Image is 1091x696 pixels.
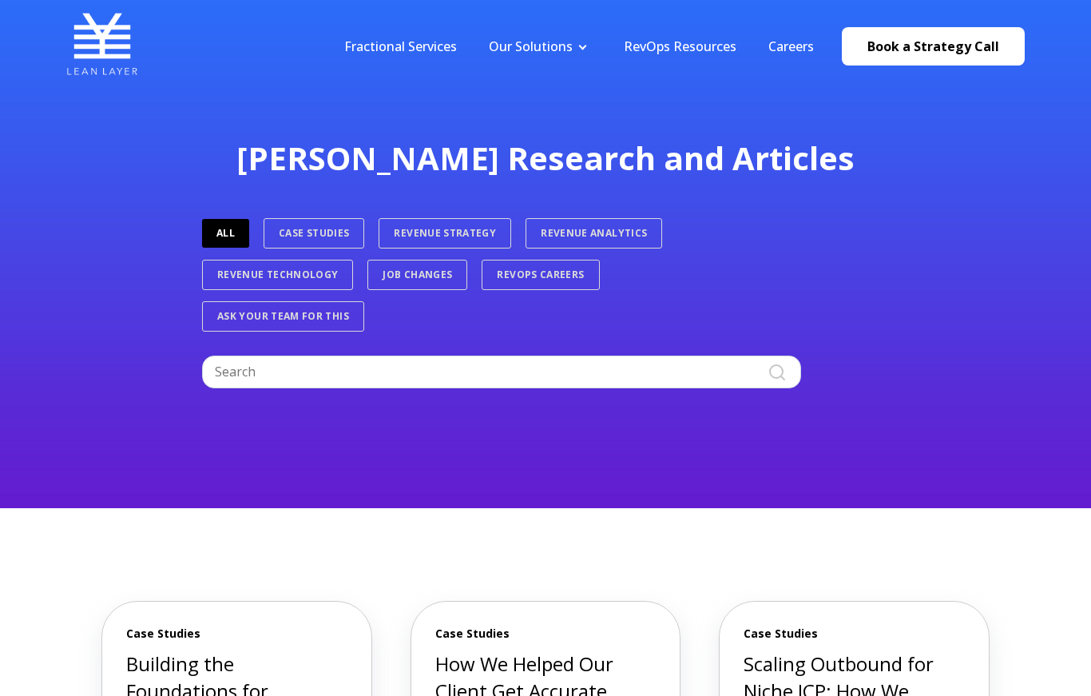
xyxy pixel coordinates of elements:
[842,27,1025,66] a: Book a Strategy Call
[236,136,855,180] span: [PERSON_NAME] Research and Articles
[126,626,347,642] span: Case Studies
[202,219,249,248] a: ALL
[744,626,965,642] span: Case Studies
[435,626,657,642] span: Case Studies
[624,38,736,55] a: RevOps Resources
[768,38,814,55] a: Careers
[367,260,467,290] a: Job Changes
[482,260,599,290] a: RevOps Careers
[379,218,511,249] a: Revenue Strategy
[202,260,353,290] a: Revenue Technology
[526,218,662,249] a: Revenue Analytics
[489,38,573,55] a: Our Solutions
[264,218,364,249] a: Case Studies
[344,38,457,55] a: Fractional Services
[202,356,801,388] input: Search
[202,301,364,332] a: Ask Your Team For This
[328,38,830,55] div: Navigation Menu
